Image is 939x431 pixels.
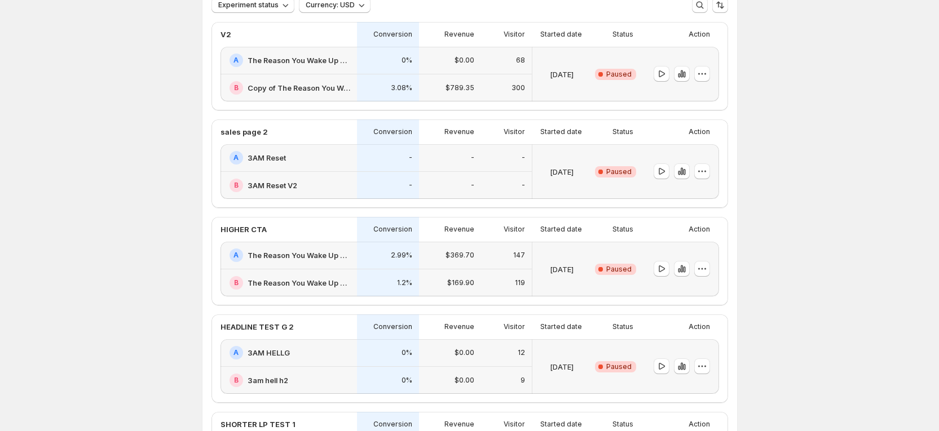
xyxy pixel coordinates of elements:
[221,224,267,235] p: HIGHER CTA
[504,322,525,331] p: Visitor
[234,278,239,287] h2: B
[504,420,525,429] p: Visitor
[504,30,525,39] p: Visitor
[409,181,412,190] p: -
[373,420,412,429] p: Conversion
[248,180,297,191] h2: 3AM Reset V2
[612,225,633,234] p: Status
[218,1,279,10] span: Experiment status
[522,181,525,190] p: -
[504,225,525,234] p: Visitor
[689,225,710,234] p: Action
[504,127,525,136] p: Visitor
[221,126,268,137] p: sales page 2
[612,127,633,136] p: Status
[540,322,582,331] p: Started date
[606,265,632,274] span: Paused
[540,30,582,39] p: Started date
[446,83,474,92] p: $789.35
[512,83,525,92] p: 300
[455,376,474,385] p: $0.00
[447,278,474,287] p: $169.90
[550,69,574,80] p: [DATE]
[248,375,288,386] h2: 3am hell h2
[373,127,412,136] p: Conversion
[612,322,633,331] p: Status
[606,362,632,371] span: Paused
[306,1,355,10] span: Currency: USD
[522,153,525,162] p: -
[221,419,296,430] p: SHORTER LP TEST 1
[444,30,474,39] p: Revenue
[221,29,231,40] p: V2
[373,225,412,234] p: Conversion
[689,322,710,331] p: Action
[689,30,710,39] p: Action
[234,83,239,92] h2: B
[234,181,239,190] h2: B
[397,278,412,287] p: 1.2%
[444,127,474,136] p: Revenue
[248,55,350,66] h2: The Reason You Wake Up At 3AM
[402,348,412,357] p: 0%
[612,30,633,39] p: Status
[248,82,350,94] h2: Copy of The Reason You Wake Up At 3AM
[444,420,474,429] p: Revenue
[402,376,412,385] p: 0%
[221,321,294,332] p: HEADLINE TEST G 2
[550,361,574,372] p: [DATE]
[471,153,474,162] p: -
[391,251,412,260] p: 2.99%
[689,127,710,136] p: Action
[471,181,474,190] p: -
[233,56,239,65] h2: A
[248,277,350,288] h2: The Reason You Wake Up at 3AM v3.1
[446,251,474,260] p: $369.70
[689,420,710,429] p: Action
[515,278,525,287] p: 119
[455,348,474,357] p: $0.00
[248,347,290,358] h2: 3AM HELLG
[516,56,525,65] p: 68
[402,56,412,65] p: 0%
[391,83,412,92] p: 3.08%
[248,250,350,261] h2: The Reason You Wake Up at 3AM v3
[540,420,582,429] p: Started date
[248,152,286,163] h2: 3AM Reset
[455,56,474,65] p: $0.00
[233,251,239,260] h2: A
[234,376,239,385] h2: B
[444,225,474,234] p: Revenue
[444,322,474,331] p: Revenue
[513,251,525,260] p: 147
[540,127,582,136] p: Started date
[540,225,582,234] p: Started date
[521,376,525,385] p: 9
[612,420,633,429] p: Status
[518,348,525,357] p: 12
[373,322,412,331] p: Conversion
[606,167,632,176] span: Paused
[409,153,412,162] p: -
[550,166,574,177] p: [DATE]
[606,70,632,79] span: Paused
[233,153,239,162] h2: A
[233,348,239,357] h2: A
[550,264,574,275] p: [DATE]
[373,30,412,39] p: Conversion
